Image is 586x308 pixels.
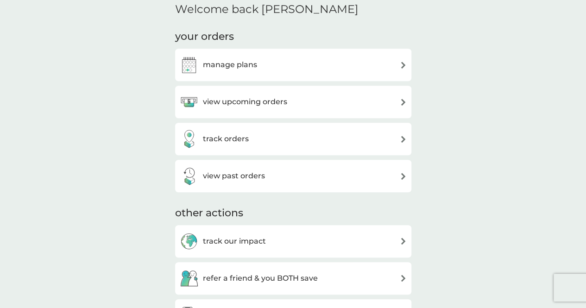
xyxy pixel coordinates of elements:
[400,99,407,106] img: arrow right
[400,238,407,245] img: arrow right
[203,272,318,284] h3: refer a friend & you BOTH save
[400,173,407,180] img: arrow right
[175,3,359,16] h2: Welcome back [PERSON_NAME]
[203,235,266,247] h3: track our impact
[203,96,287,108] h3: view upcoming orders
[203,170,265,182] h3: view past orders
[175,206,243,220] h3: other actions
[400,62,407,69] img: arrow right
[203,133,249,145] h3: track orders
[203,59,257,71] h3: manage plans
[175,30,234,44] h3: your orders
[400,275,407,282] img: arrow right
[400,136,407,143] img: arrow right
